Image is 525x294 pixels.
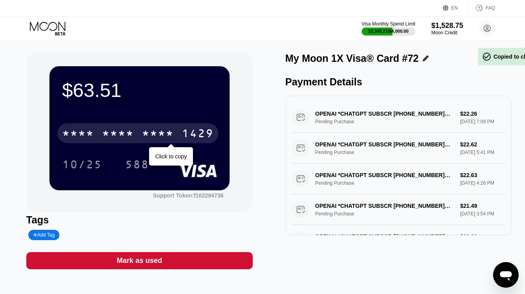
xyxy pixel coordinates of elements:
[182,128,214,141] div: 1429
[285,76,512,88] div: Payment Details
[155,153,187,160] div: Click to copy
[362,21,415,36] div: Visa Monthly Spend Limit$2,345.21/$4,000.00
[486,5,495,11] div: FAQ
[443,4,467,12] div: EN
[451,5,458,11] div: EN
[482,52,492,61] span: 
[56,154,108,174] div: 10/25
[362,21,415,27] div: Visa Monthly Spend Limit
[467,4,495,12] div: FAQ
[119,154,155,174] div: 588
[117,256,162,265] div: Mark as used
[62,79,217,101] div: $63.51
[125,159,149,172] div: 588
[153,192,224,199] div: Support Token:f102294736
[431,22,463,36] div: $1,528.75Moon Credit
[431,30,463,36] div: Moon Credit
[368,29,409,34] div: $2,345.21 / $4,000.00
[285,53,419,64] div: My Moon 1X Visa® Card #72
[26,252,253,269] div: Mark as used
[431,22,463,30] div: $1,528.75
[33,232,55,238] div: Add Tag
[62,159,102,172] div: 10/25
[153,192,224,199] div: Support Token: f102294736
[493,262,519,288] iframe: Кнопка запуска окна обмена сообщениями
[26,214,253,226] div: Tags
[28,230,59,240] div: Add Tag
